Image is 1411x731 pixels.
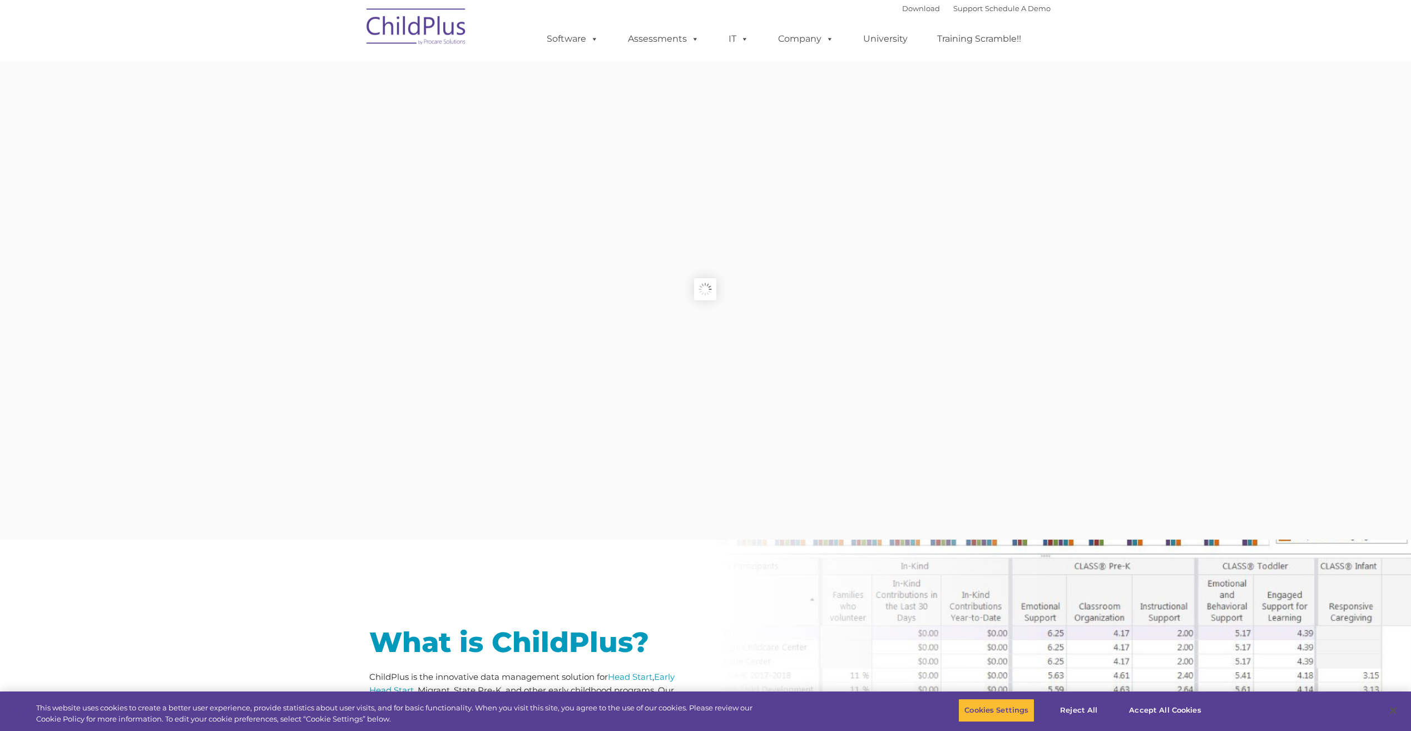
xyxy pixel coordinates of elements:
button: Reject All [1044,699,1113,722]
div: This website uses cookies to create a better user experience, provide statistics about user visit... [36,703,776,724]
a: Schedule A Demo [985,4,1051,13]
a: IT [717,28,760,50]
h1: What is ChildPlus? [369,629,697,656]
a: Support [953,4,983,13]
font: | [902,4,1051,13]
img: ChildPlus by Procare Solutions [361,1,472,56]
button: Cookies Settings [958,699,1034,722]
a: Assessments [617,28,710,50]
a: Company [767,28,845,50]
button: Close [1381,698,1405,723]
a: Head Start [608,671,652,682]
a: Early Head Start [369,671,675,695]
a: Download [902,4,940,13]
a: Software [536,28,610,50]
a: University [852,28,919,50]
button: Accept All Cookies [1123,699,1207,722]
a: Training Scramble!! [926,28,1032,50]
